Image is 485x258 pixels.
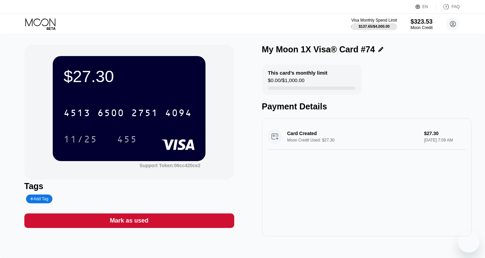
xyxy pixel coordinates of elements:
div: 2751 [131,108,158,119]
div: $27.30 [64,67,195,86]
div: 4513 [64,108,91,119]
div: This card’s monthly limit [268,70,328,76]
div: Tags [24,181,234,191]
div: 455 [117,135,137,146]
div: $0.00 / $1,000.00 [268,77,305,86]
div: 4094 [165,108,192,119]
div: $323.53Moon Credit [411,18,433,30]
div: 6500 [97,108,124,119]
div: EN [422,4,428,9]
div: Moon Credit [411,25,433,30]
div: EN [415,3,436,10]
div: Payment Details [262,102,472,111]
div: Visa Monthly Spend Limit$137.65/$4,000.00 [351,18,397,30]
div: Mark as used [24,213,234,228]
div: $137.65 / $4,000.00 [359,24,390,28]
div: Support Token: 06cc420ce2 [140,163,200,168]
div: 4513650027514094 [59,104,196,121]
div: 11/25 [58,131,102,148]
div: 11/25 [64,135,97,146]
div: Add Tag [30,197,48,201]
div: $323.53 [411,18,433,25]
div: Visa Monthly Spend Limit [351,18,397,23]
div: My Moon 1X Visa® Card #74 [262,45,375,54]
div: FAQ [452,4,460,9]
div: Support Token:06cc420ce2 [140,163,200,168]
iframe: Button to launch messaging window [458,231,480,253]
div: Mark as used [110,217,148,225]
div: FAQ [436,3,460,10]
div: 455 [112,131,142,148]
div: Add Tag [26,195,52,203]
